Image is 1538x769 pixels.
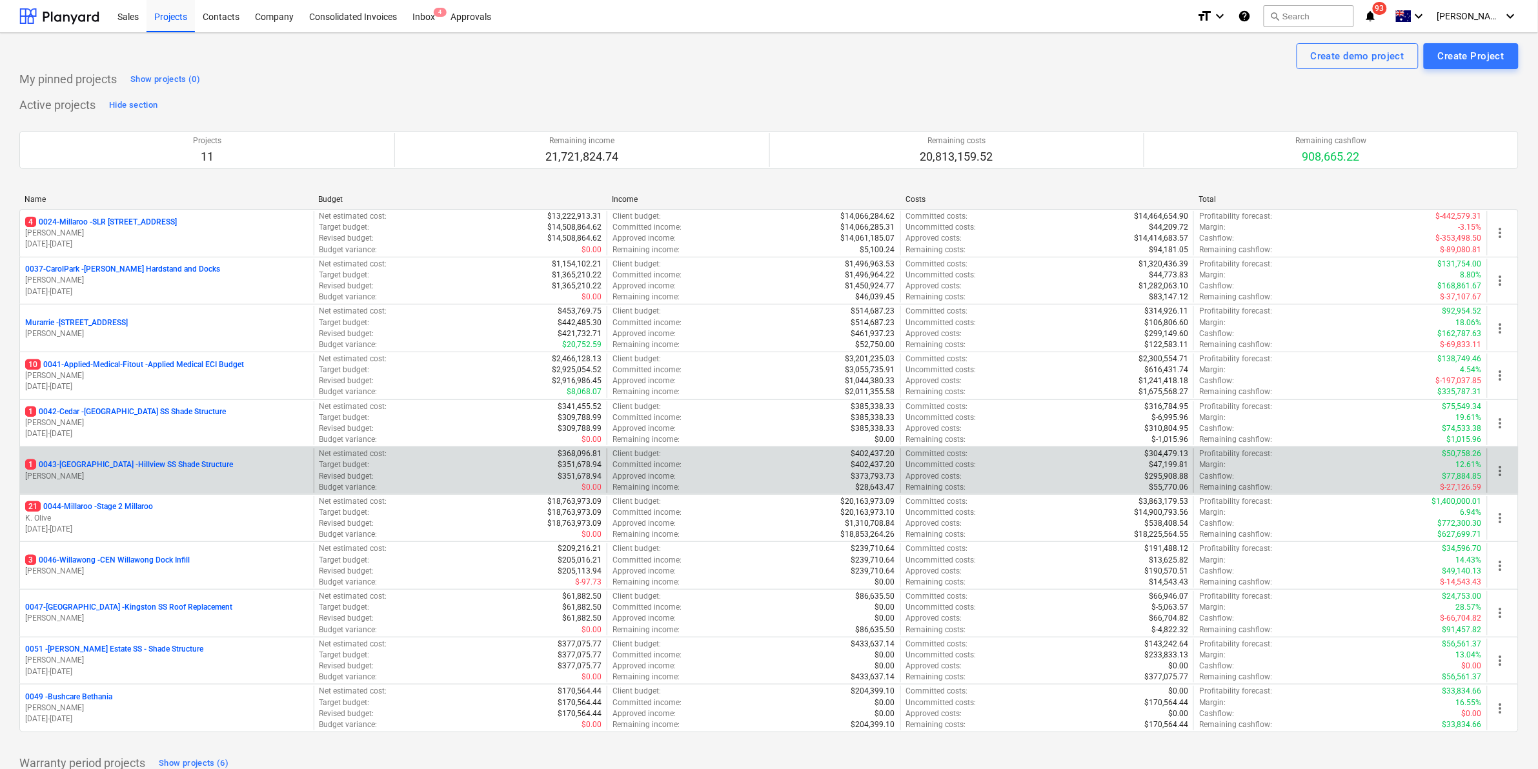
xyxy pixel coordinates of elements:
p: Uncommitted costs : [906,270,976,281]
p: $309,788.99 [558,412,602,423]
p: Uncommitted costs : [906,412,976,423]
p: $168,861.67 [1438,281,1482,292]
p: Remaining income : [612,434,680,445]
p: Committed income : [612,317,682,328]
div: Name [25,195,308,204]
div: 40024-Millaroo -SLR [STREET_ADDRESS][PERSON_NAME][DATE]-[DATE] [25,217,309,250]
p: Revised budget : [319,375,374,386]
p: [PERSON_NAME] [25,703,309,714]
p: Margin : [1199,317,1226,328]
p: 8.80% [1461,270,1482,281]
p: Remaining cashflow : [1199,434,1272,445]
p: Cashflow : [1199,375,1234,386]
span: more_vert [1493,273,1508,288]
p: $1,282,063.10 [1138,281,1188,292]
p: $138,749.46 [1438,354,1482,365]
p: Budget variance : [319,245,378,255]
span: 4 [434,8,447,17]
p: Remaining cashflow : [1199,292,1272,303]
p: Remaining cashflow : [1199,482,1272,493]
p: Approved costs : [906,471,962,482]
p: Remaining income : [612,245,680,255]
div: Create demo project [1311,48,1404,65]
p: $94,181.05 [1149,245,1188,255]
p: $2,300,554.71 [1138,354,1188,365]
p: $1,400,000.01 [1432,496,1482,507]
p: $75,549.34 [1442,401,1482,412]
p: Client budget : [612,211,661,222]
p: $92,954.52 [1442,306,1482,317]
p: $341,455.52 [558,401,602,412]
p: Budget variance : [319,482,378,493]
p: $351,678.94 [558,459,602,470]
span: more_vert [1493,701,1508,716]
p: Remaining income [545,135,618,146]
p: Approved costs : [906,328,962,339]
p: 11 [193,149,221,165]
p: Client budget : [612,259,661,270]
p: Target budget : [319,270,370,281]
p: Profitability forecast : [1199,448,1272,459]
span: 1 [25,406,36,417]
p: [DATE] - [DATE] [25,286,309,297]
p: [PERSON_NAME] [25,566,309,577]
p: Remaining cashflow : [1199,245,1272,255]
div: 10043-[GEOGRAPHIC_DATA] -Hillview SS Shade Structure[PERSON_NAME] [25,459,309,481]
p: Client budget : [612,401,661,412]
p: $1,320,436.39 [1138,259,1188,270]
p: $1,365,210.22 [552,281,602,292]
p: $1,365,210.22 [552,270,602,281]
p: $316,784.95 [1144,401,1188,412]
p: Approved costs : [906,281,962,292]
p: $385,338.33 [851,412,895,423]
p: Profitability forecast : [1199,259,1272,270]
p: Cashflow : [1199,471,1234,482]
p: -3.15% [1459,222,1482,233]
p: Committed income : [612,365,682,375]
p: Profitability forecast : [1199,211,1272,222]
p: [DATE] - [DATE] [25,714,309,724]
p: Approved income : [612,281,676,292]
p: $1,496,964.22 [845,270,895,281]
p: Net estimated cost : [319,401,387,412]
p: 0041-Applied-Medical-Fitout - Applied Medical ECI Budget [25,359,244,370]
p: Profitability forecast : [1199,354,1272,365]
p: Remaining income : [612,339,680,350]
div: Show projects (0) [130,72,200,87]
p: $14,508,864.62 [547,233,602,244]
p: Committed income : [612,459,682,470]
p: Profitability forecast : [1199,401,1272,412]
p: $1,675,568.27 [1138,386,1188,397]
p: [PERSON_NAME] [25,228,309,239]
p: $514,687.23 [851,317,895,328]
p: Remaining costs : [906,482,966,493]
span: more_vert [1493,510,1508,526]
div: Create Project [1438,48,1504,65]
span: more_vert [1493,463,1508,479]
p: $47,199.81 [1149,459,1188,470]
button: Search [1264,5,1354,27]
p: [PERSON_NAME] [25,275,309,286]
p: $1,450,924.77 [845,281,895,292]
p: $28,643.47 [856,482,895,493]
p: Approved income : [612,423,676,434]
p: Approved income : [612,233,676,244]
p: $14,066,284.62 [841,211,895,222]
p: $5,100.24 [860,245,895,255]
span: 1 [25,459,36,470]
p: K. Olive [25,513,309,524]
p: 908,665.22 [1295,149,1366,165]
p: $0.00 [582,245,602,255]
span: search [1270,11,1280,21]
p: $14,464,654.90 [1134,211,1188,222]
p: Margin : [1199,222,1226,233]
p: Approved income : [612,328,676,339]
div: Murarrie -[STREET_ADDRESS][PERSON_NAME] [25,317,309,339]
p: $514,687.23 [851,306,895,317]
i: keyboard_arrow_down [1412,8,1427,24]
p: $1,154,102.21 [552,259,602,270]
p: $2,916,986.45 [552,375,602,386]
p: Cashflow : [1199,328,1234,339]
div: 210044-Millaroo -Stage 2 MillarooK. Olive[DATE]-[DATE] [25,501,309,534]
p: $0.00 [582,292,602,303]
